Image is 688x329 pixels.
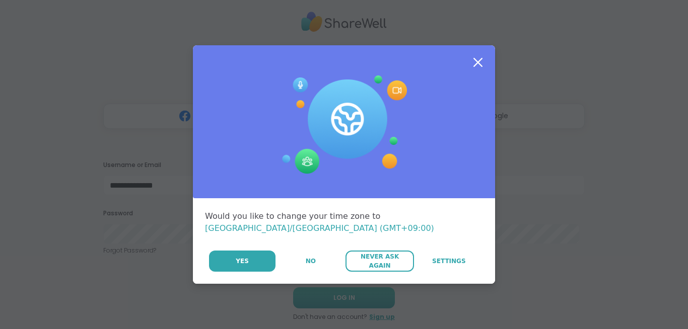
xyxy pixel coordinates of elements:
span: No [306,257,316,266]
span: Never Ask Again [351,252,408,270]
button: No [277,251,345,272]
div: Would you like to change your time zone to [205,210,483,234]
span: [GEOGRAPHIC_DATA]/[GEOGRAPHIC_DATA] (GMT+09:00) [205,223,434,233]
button: Yes [209,251,276,272]
span: Yes [236,257,249,266]
a: Settings [415,251,483,272]
span: Settings [432,257,466,266]
button: Never Ask Again [346,251,414,272]
img: Session Experience [281,75,407,174]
